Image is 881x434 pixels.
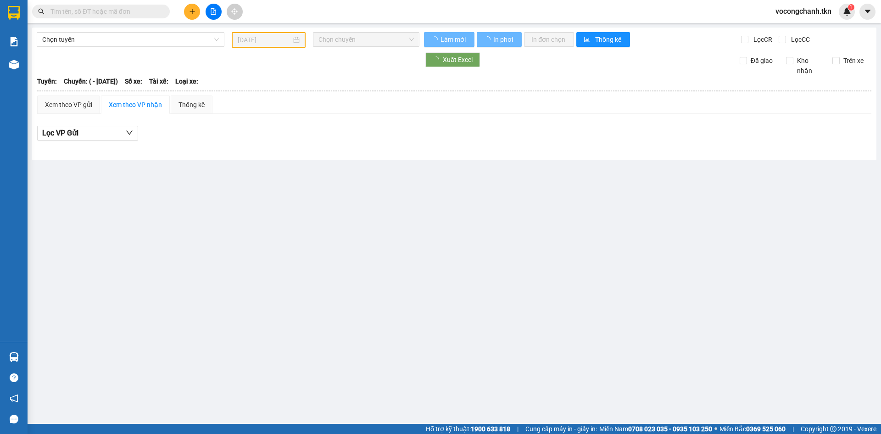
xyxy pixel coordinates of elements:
[109,100,162,110] div: Xem theo VP nhận
[189,8,195,15] span: plus
[424,32,474,47] button: Làm mới
[719,424,786,434] span: Miền Bắc
[576,32,630,47] button: bar-chartThống kê
[843,7,851,16] img: icon-new-feature
[628,425,712,433] strong: 0708 023 035 - 0935 103 250
[37,78,57,85] b: Tuyến:
[849,4,853,11] span: 1
[750,34,774,45] span: Lọc CR
[9,37,19,46] img: solution-icon
[9,60,19,69] img: warehouse-icon
[125,76,142,86] span: Số xe:
[864,7,872,16] span: caret-down
[10,373,18,382] span: question-circle
[768,6,839,17] span: vocongchanh.tkn
[184,4,200,20] button: plus
[787,34,811,45] span: Lọc CC
[45,100,92,110] div: Xem theo VP gửi
[517,424,519,434] span: |
[10,415,18,423] span: message
[599,424,712,434] span: Miền Nam
[238,35,291,45] input: 12/10/2025
[318,33,414,46] span: Chọn chuyến
[37,126,138,141] button: Lọc VP Gửi
[426,424,510,434] span: Hỗ trợ kỹ thuật:
[431,36,439,43] span: loading
[231,8,238,15] span: aim
[840,56,867,66] span: Trên xe
[42,127,78,139] span: Lọc VP Gửi
[50,6,159,17] input: Tìm tên, số ĐT hoặc mã đơn
[38,8,45,15] span: search
[859,4,875,20] button: caret-down
[9,352,19,362] img: warehouse-icon
[126,129,133,136] span: down
[477,32,522,47] button: In phơi
[525,424,597,434] span: Cung cấp máy in - giấy in:
[178,100,205,110] div: Thống kê
[848,4,854,11] sup: 1
[227,4,243,20] button: aim
[830,426,836,432] span: copyright
[793,56,825,76] span: Kho nhận
[747,56,776,66] span: Đã giao
[42,33,219,46] span: Chọn tuyến
[10,394,18,403] span: notification
[440,34,467,45] span: Làm mới
[493,34,514,45] span: In phơi
[524,32,574,47] button: In đơn chọn
[471,425,510,433] strong: 1900 633 818
[746,425,786,433] strong: 0369 525 060
[64,76,118,86] span: Chuyến: ( - [DATE])
[210,8,217,15] span: file-add
[484,36,492,43] span: loading
[8,6,20,20] img: logo-vxr
[714,427,717,431] span: ⚪️
[425,52,480,67] button: Xuất Excel
[584,36,591,44] span: bar-chart
[175,76,198,86] span: Loại xe:
[206,4,222,20] button: file-add
[595,34,623,45] span: Thống kê
[792,424,794,434] span: |
[149,76,168,86] span: Tài xế:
